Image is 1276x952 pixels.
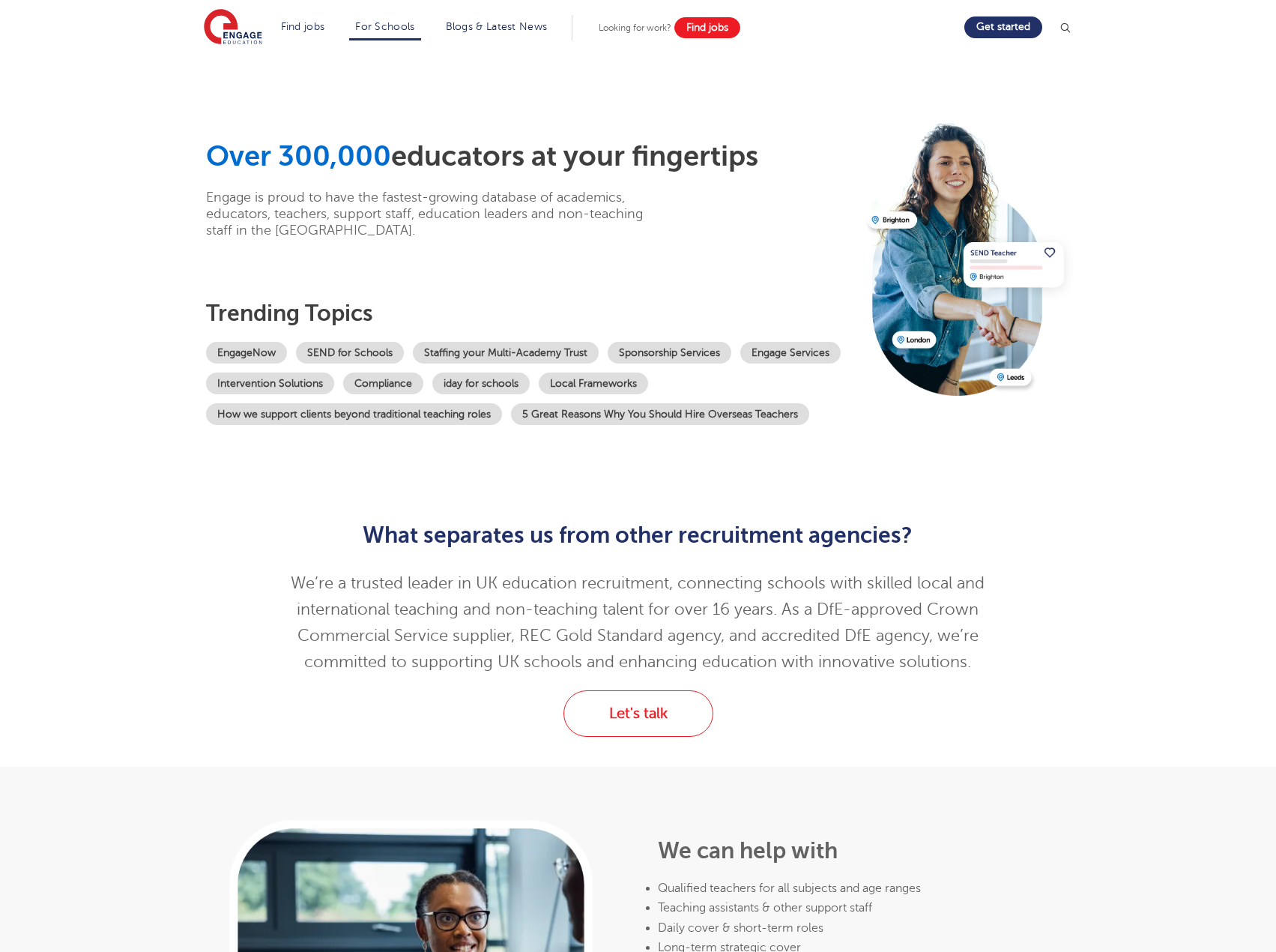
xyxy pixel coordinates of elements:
h1: educators at your fingertips [206,139,856,174]
a: Let's talk [563,690,713,737]
a: Blogs & Latest News [446,21,548,32]
a: 5 Great Reasons Why You Should Hire Overseas Teachers [511,403,809,425]
span: Find jobs [686,22,728,33]
p: Engage is proud to have the fastest-growing database of academics, educators, teachers, support s... [206,189,667,238]
a: Local Frameworks [539,373,648,394]
a: Engage Services [740,342,841,364]
a: iday for schools [432,373,530,394]
p: We’re a trusted leader in UK education recruitment, connecting schools with skilled local and int... [270,570,1006,675]
a: EngageNow [206,342,287,364]
a: Compliance [343,373,423,394]
li: Qualified teachers for all subjects and age ranges [658,879,993,898]
a: Staffing your Multi-Academy Trust [413,342,599,364]
h2: What separates us from other recruitment agencies? [270,522,1006,548]
span: Looking for work? [599,22,671,33]
a: Find jobs [281,21,325,32]
a: Sponsorship Services [608,342,731,364]
a: For Schools [355,21,414,32]
li: Teaching assistants & other support staff [658,898,993,918]
a: SEND for Schools [296,342,404,364]
h2: We can help with [658,838,993,864]
a: Find jobs [674,17,740,38]
a: Get started [964,16,1042,38]
li: Daily cover & short-term roles [658,918,993,938]
span: Over 300,000 [206,140,391,172]
a: Intervention Solutions [206,373,334,394]
h3: Trending topics [206,300,856,327]
a: How we support clients beyond traditional teaching roles [206,403,502,425]
img: Recruitment hero image [864,116,1077,395]
img: Engage Education [204,9,262,46]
